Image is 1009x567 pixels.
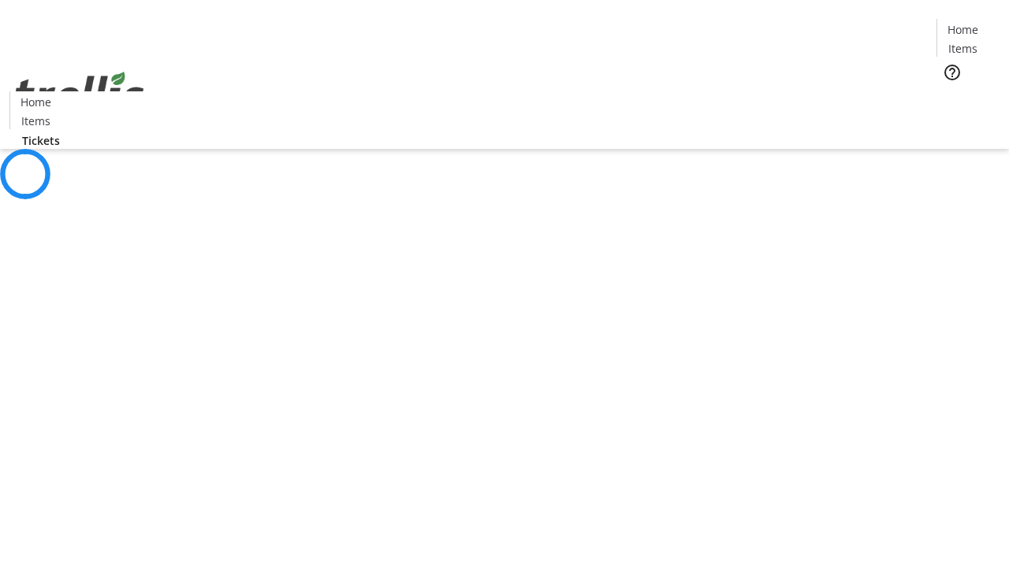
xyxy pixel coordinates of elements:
a: Items [937,40,988,57]
span: Items [948,40,977,57]
span: Tickets [22,132,60,149]
a: Tickets [9,132,73,149]
a: Home [10,94,61,110]
button: Help [936,57,968,88]
span: Items [21,113,50,129]
span: Home [948,21,978,38]
a: Home [937,21,988,38]
img: Orient E2E Organization PY8owYgghp's Logo [9,54,150,133]
span: Home [20,94,51,110]
span: Tickets [949,91,987,108]
a: Tickets [936,91,1000,108]
a: Items [10,113,61,129]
